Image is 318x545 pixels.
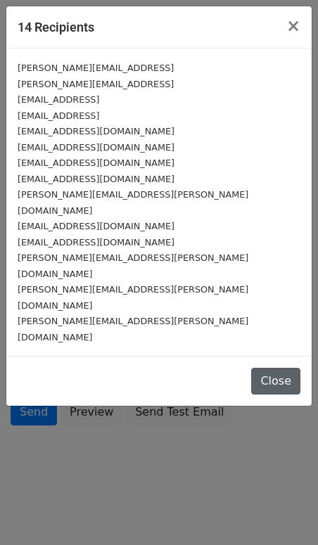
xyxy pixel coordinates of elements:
small: [EMAIL_ADDRESS] [18,110,99,121]
h5: 14 Recipients [18,18,94,37]
small: [PERSON_NAME][EMAIL_ADDRESS] [18,63,174,73]
button: Close [275,6,312,46]
small: [EMAIL_ADDRESS] [18,94,99,105]
small: [PERSON_NAME][EMAIL_ADDRESS][PERSON_NAME][DOMAIN_NAME] [18,252,248,279]
small: [EMAIL_ADDRESS][DOMAIN_NAME] [18,142,174,153]
small: [PERSON_NAME][EMAIL_ADDRESS][PERSON_NAME][DOMAIN_NAME] [18,284,248,311]
small: [EMAIL_ADDRESS][DOMAIN_NAME] [18,221,174,231]
small: [EMAIL_ADDRESS][DOMAIN_NAME] [18,237,174,248]
iframe: Chat Widget [248,477,318,545]
small: [PERSON_NAME][EMAIL_ADDRESS][PERSON_NAME][DOMAIN_NAME] [18,316,248,342]
button: Close [251,368,300,395]
small: [EMAIL_ADDRESS][DOMAIN_NAME] [18,126,174,136]
small: [PERSON_NAME][EMAIL_ADDRESS] [18,79,174,89]
small: [EMAIL_ADDRESS][DOMAIN_NAME] [18,174,174,184]
small: [EMAIL_ADDRESS][DOMAIN_NAME] [18,158,174,168]
span: × [286,16,300,36]
small: [PERSON_NAME][EMAIL_ADDRESS][PERSON_NAME][DOMAIN_NAME] [18,189,248,216]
